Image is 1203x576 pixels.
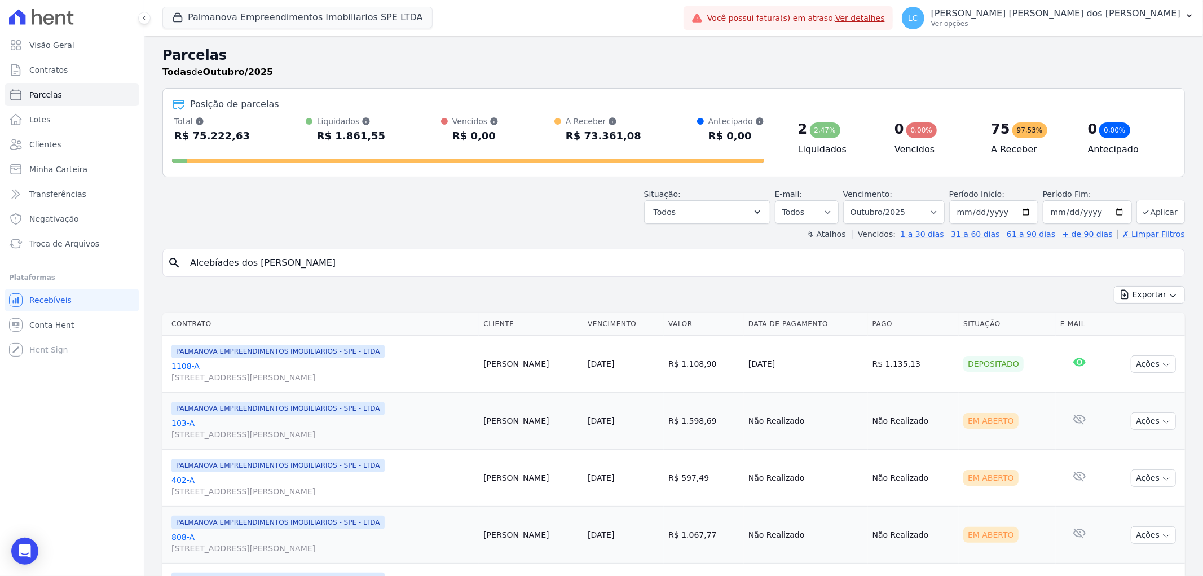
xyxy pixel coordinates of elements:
[29,213,79,225] span: Negativação
[583,313,664,336] th: Vencimento
[1131,355,1176,373] button: Ações
[5,133,139,156] a: Clientes
[1131,526,1176,544] button: Ações
[479,450,583,507] td: [PERSON_NAME]
[566,116,641,127] div: A Receber
[1117,230,1185,239] a: ✗ Limpar Filtros
[963,470,1019,486] div: Em Aberto
[1007,230,1055,239] a: 61 a 90 dias
[29,89,62,100] span: Parcelas
[901,230,944,239] a: 1 a 30 dias
[171,543,474,554] span: [STREET_ADDRESS][PERSON_NAME]
[1136,200,1185,224] button: Aplicar
[868,507,959,564] td: Não Realizado
[798,120,808,138] div: 2
[171,345,385,358] span: PALMANOVA EMPREENDIMENTOS IMOBILIARIOS - SPE - LTDA
[894,143,973,156] h4: Vencidos
[664,450,744,507] td: R$ 597,49
[644,200,770,224] button: Todos
[171,486,474,497] span: [STREET_ADDRESS][PERSON_NAME]
[566,127,641,145] div: R$ 73.361,08
[843,190,892,199] label: Vencimento:
[29,238,99,249] span: Troca de Arquivos
[588,359,614,368] a: [DATE]
[5,314,139,336] a: Conta Hent
[951,230,999,239] a: 31 a 60 dias
[11,538,38,565] div: Open Intercom Messenger
[1088,143,1166,156] h4: Antecipado
[1088,120,1098,138] div: 0
[908,14,918,22] span: LC
[807,230,845,239] label: ↯ Atalhos
[452,127,499,145] div: R$ 0,00
[1043,188,1132,200] label: Período Fim:
[931,8,1180,19] p: [PERSON_NAME] [PERSON_NAME] dos [PERSON_NAME]
[174,116,250,127] div: Total
[29,164,87,175] span: Minha Carteira
[835,14,885,23] a: Ver detalhes
[868,336,959,393] td: R$ 1.135,13
[744,507,868,564] td: Não Realizado
[959,313,1056,336] th: Situação
[29,188,86,200] span: Transferências
[868,450,959,507] td: Não Realizado
[9,271,135,284] div: Plataformas
[588,416,614,425] a: [DATE]
[479,336,583,393] td: [PERSON_NAME]
[810,122,840,138] div: 2,47%
[317,116,385,127] div: Liquidados
[162,313,479,336] th: Contrato
[171,372,474,383] span: [STREET_ADDRESS][PERSON_NAME]
[744,336,868,393] td: [DATE]
[991,143,1069,156] h4: A Receber
[588,530,614,539] a: [DATE]
[853,230,896,239] label: Vencidos:
[317,127,385,145] div: R$ 1.861,55
[171,531,474,554] a: 808-A[STREET_ADDRESS][PERSON_NAME]
[664,507,744,564] td: R$ 1.067,77
[168,256,181,270] i: search
[203,67,274,77] strong: Outubro/2025
[5,34,139,56] a: Visão Geral
[775,190,803,199] label: E-mail:
[479,507,583,564] td: [PERSON_NAME]
[5,183,139,205] a: Transferências
[893,2,1203,34] button: LC [PERSON_NAME] [PERSON_NAME] dos [PERSON_NAME] Ver opções
[1131,412,1176,430] button: Ações
[174,127,250,145] div: R$ 75.222,63
[654,205,676,219] span: Todos
[5,83,139,106] a: Parcelas
[1114,286,1185,304] button: Exportar
[1063,230,1113,239] a: + de 90 dias
[744,450,868,507] td: Não Realizado
[664,313,744,336] th: Valor
[29,139,61,150] span: Clientes
[906,122,937,138] div: 0,00%
[949,190,1004,199] label: Período Inicío:
[708,127,764,145] div: R$ 0,00
[171,459,385,472] span: PALMANOVA EMPREENDIMENTOS IMOBILIARIOS - SPE - LTDA
[29,39,74,51] span: Visão Geral
[171,516,385,529] span: PALMANOVA EMPREENDIMENTOS IMOBILIARIOS - SPE - LTDA
[29,114,51,125] span: Lotes
[5,158,139,181] a: Minha Carteira
[798,143,876,156] h4: Liquidados
[991,120,1010,138] div: 75
[5,108,139,131] a: Lotes
[171,417,474,440] a: 103-A[STREET_ADDRESS][PERSON_NAME]
[1056,313,1103,336] th: E-mail
[931,19,1180,28] p: Ver opções
[162,45,1185,65] h2: Parcelas
[5,232,139,255] a: Troca de Arquivos
[162,65,273,79] p: de
[452,116,499,127] div: Vencidos
[744,313,868,336] th: Data de Pagamento
[171,429,474,440] span: [STREET_ADDRESS][PERSON_NAME]
[1131,469,1176,487] button: Ações
[479,313,583,336] th: Cliente
[29,64,68,76] span: Contratos
[162,7,433,28] button: Palmanova Empreendimentos Imobiliarios SPE LTDA
[868,393,959,450] td: Não Realizado
[1099,122,1130,138] div: 0,00%
[963,413,1019,429] div: Em Aberto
